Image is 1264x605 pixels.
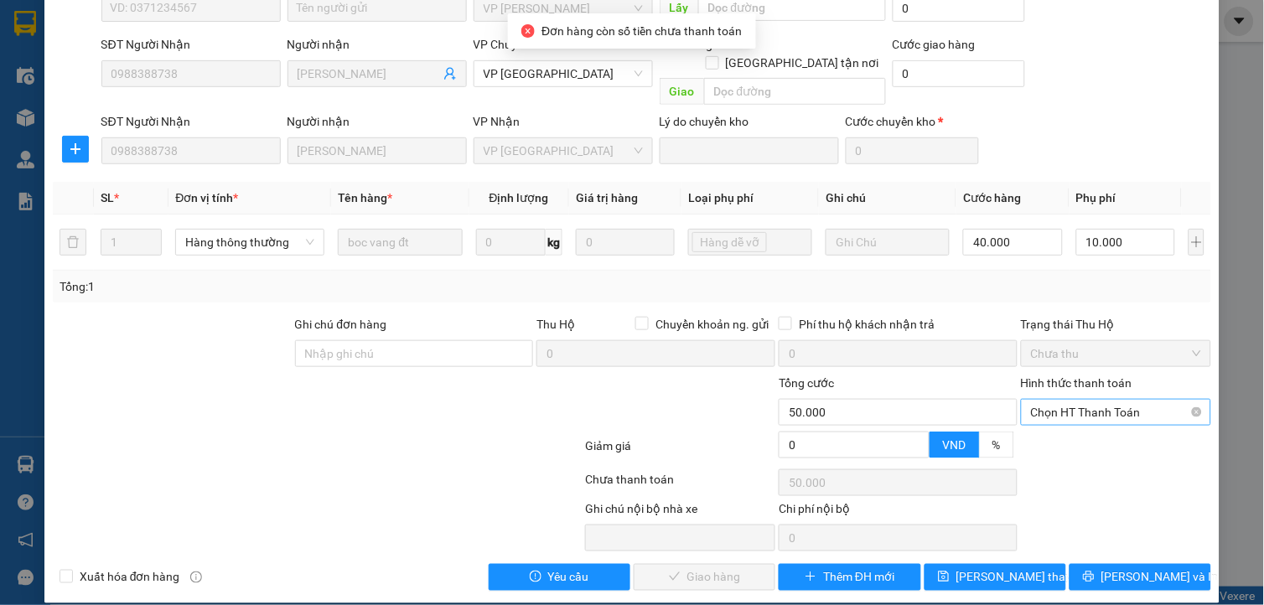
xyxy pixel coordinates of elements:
span: Giá trị hàng [576,191,638,204]
span: VP Thái Bình [484,61,643,86]
div: Cước chuyển kho [846,112,979,131]
span: Đơn hàng còn số tiền chưa thanh toán [541,24,742,38]
button: printer[PERSON_NAME] và In [1070,564,1211,591]
th: Loại phụ phí [681,182,819,215]
span: close-circle [521,24,535,38]
input: Dọc đường [704,78,886,105]
span: save [938,571,950,584]
span: Đơn vị tính [175,191,238,204]
button: plus [1189,229,1204,256]
span: Xuất hóa đơn hàng [73,568,187,587]
span: plus [805,571,816,584]
span: Phí thu hộ khách nhận trả [792,315,941,334]
span: [GEOGRAPHIC_DATA] tận nơi [719,54,886,72]
span: user-add [443,67,457,80]
span: Phụ phí [1076,191,1116,204]
span: plus [63,142,88,156]
span: Hàng dễ vỡ [692,232,767,252]
div: Giảm giá [583,437,777,466]
button: save[PERSON_NAME] thay đổi [925,564,1066,591]
span: Cước hàng [963,191,1021,204]
span: exclamation-circle [530,571,541,584]
label: Ghi chú đơn hàng [295,318,387,331]
div: VP Nhận [474,112,653,131]
div: Lý do chuyển kho [660,112,839,131]
div: SĐT Người Nhận [101,35,281,54]
label: Hình thức thanh toán [1021,376,1132,390]
span: % [992,438,1001,452]
div: Trạng thái Thu Hộ [1021,315,1211,334]
div: Chi phí nội bộ [779,499,1018,525]
span: printer [1083,571,1095,584]
button: delete [60,229,86,256]
span: VP Chuyển kho [474,38,552,51]
span: VND [943,438,966,452]
div: Ghi chú nội bộ nhà xe [585,499,775,525]
button: plusThêm ĐH mới [779,564,920,591]
span: [PERSON_NAME] thay đổi [956,568,1090,587]
span: Hàng thông thường [185,230,314,255]
div: Chưa thanh toán [583,470,777,499]
span: Hàng dễ vỡ [700,233,759,251]
span: close-circle [1192,407,1202,417]
span: kg [546,229,562,256]
button: checkGiao hàng [634,564,775,591]
input: Cước giao hàng [893,60,1026,87]
input: Ghi Chú [826,229,950,256]
span: Yêu cầu [548,568,589,587]
span: Chọn HT Thanh Toán [1031,400,1201,425]
span: Chuyển khoản ng. gửi [649,315,775,334]
th: Ghi chú [819,182,956,215]
div: Người nhận [288,112,467,131]
span: Thu Hộ [536,318,575,331]
input: VD: Bàn, Ghế [338,229,462,256]
button: plus [62,136,89,163]
span: Giao [660,78,704,105]
input: 0 [576,229,675,256]
span: Định lượng [490,191,549,204]
button: exclamation-circleYêu cầu [489,564,630,591]
span: Tên hàng [338,191,392,204]
span: info-circle [190,571,202,583]
div: Tổng: 1 [60,277,489,296]
span: Tổng cước [779,376,834,390]
input: Ghi chú đơn hàng [295,340,534,367]
span: SL [101,191,114,204]
span: [PERSON_NAME] và In [1101,568,1219,587]
label: Cước giao hàng [893,38,976,51]
span: Thêm ĐH mới [823,568,894,587]
span: Chưa thu [1031,341,1201,366]
span: VP Nam Trung [484,138,643,163]
div: SĐT Người Nhận [101,112,281,131]
div: Người nhận [288,35,467,54]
